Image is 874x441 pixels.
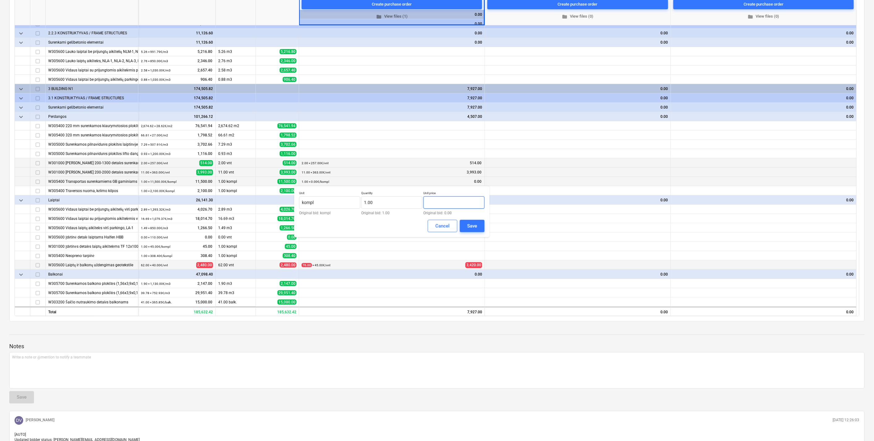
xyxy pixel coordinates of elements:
[202,244,213,249] span: 45.00
[278,216,296,221] span: 18,014.70
[302,84,482,93] div: 7,927.00
[48,251,136,260] div: W305400 Neopreno tarpinė
[9,343,865,350] p: Notes
[216,149,256,158] div: 0.93 m3
[280,263,296,268] span: 2,480.00
[48,149,136,158] div: W305000 Surenkamos pilnavidurės plokštės lifto dangčiui
[48,140,136,149] div: W305000 Surenkamos pilnavidurės plokštės laiptinėje
[487,84,668,93] div: 0.00
[141,208,171,211] small: 2.89 × 1,393.32€ / m3
[48,93,136,102] div: 3.1 KONSTRUKTYVAS / FRAME STRUCTURES
[204,235,213,240] span: 0.00
[141,38,213,47] div: 11,126.60
[197,207,213,212] span: 4,026.70
[466,170,482,175] span: 3,993.00
[302,270,482,279] div: 0.00
[48,66,136,75] div: W305600 Vidaus laiptai su prijungtomis aikštelėmis parkinge, NLM-7, NLM-8
[141,195,213,205] div: 26,141.30
[141,59,168,63] small: 2.76 × 850.00€ / m3
[302,180,329,183] small: 1.00 × 0.00€ / kompl
[280,151,296,156] span: 1,116.00
[423,211,485,215] p: Original bid: 0.00
[17,113,25,121] span: keyboard_arrow_down
[141,143,168,146] small: 7.29 × 507.91€ / m3
[278,179,296,184] span: 11,500.00
[17,95,25,102] span: keyboard_arrow_down
[216,158,256,168] div: 2.00 vnt
[372,1,412,8] div: Create purchase order
[473,179,482,184] span: 0.00
[744,1,784,8] div: Create purchase order
[141,189,175,193] small: 1.00 × 2,100.00€ / kompl
[141,263,168,267] small: 62.00 × 40.00€ / vnt
[17,30,25,37] span: keyboard_arrow_down
[141,270,213,279] div: 47,098.40
[280,188,296,193] span: 2,100.00
[141,282,171,285] small: 1.90 × 1,130.00€ / m3
[48,177,136,186] div: W305400 Transportas surenkamiems GB gaminiams
[48,270,136,279] div: Balkonai
[48,131,136,139] div: W305400 320 mm surenkamos kiaurymėtosios plokštės skaičiuojant Neto kiekį
[280,133,296,138] span: 1,798.52
[216,251,256,260] div: 1.00 kompl
[48,186,136,195] div: W305400 Traversos nuoma, kėlimo kilpos
[487,195,668,205] div: 0.00
[216,131,256,140] div: 66.61 m2
[197,151,213,156] span: 1,116.00
[280,170,296,175] span: 3,993.00
[843,411,874,441] div: Chat Widget
[141,301,172,304] small: 41.00 × 365.85€ / balk.
[196,169,213,175] span: 3,993.00
[200,253,213,259] span: 308.40
[216,214,256,223] div: 16.69 m3
[141,171,170,174] small: 11.00 × 363.00€ / vnt
[195,290,213,296] span: 29,951.40
[195,123,213,129] span: 76,541.94
[48,195,136,204] div: Laiptai
[558,1,598,8] div: Create purchase order
[673,12,854,21] button: View files (0)
[283,253,296,258] span: 308.40
[216,279,256,288] div: 1.90 m3
[833,418,859,423] p: [DATE] 12:26:03
[216,121,256,131] div: 2,674.62 m2
[302,93,482,103] div: 7,927.00
[141,134,168,137] small: 66.61 × 27.00€ / m2
[490,13,666,20] span: View files (0)
[280,207,296,212] span: 4,026.70
[361,191,422,196] p: Quantity
[673,84,854,93] div: 0.00
[48,56,136,65] div: W305600 Lauko laiptų aikštelės, NLA-1, NLA-2, NLA-3, NLA-4
[487,112,668,121] div: 0.00
[487,103,668,112] div: 0.00
[138,307,216,316] div: 185,632.42
[283,161,296,165] span: 514.00
[487,38,668,47] div: 0.00
[141,291,170,295] small: 39.78 × 752.93€ / m3
[216,298,256,307] div: 41.00 balk.
[197,133,213,138] span: 1,798.52
[141,254,172,258] small: 1.00 × 308.40€ / kompl
[673,28,854,38] div: 0.00
[48,75,136,84] div: W305600 Vidaus laiptai be prijungtų aikštelių parkinge, NLM-9
[141,93,213,103] div: 174,505.82
[487,270,668,279] div: 0.00
[141,112,213,121] div: 101,266.12
[48,298,136,306] div: W303200 Šalčio nutraukimo detalės balkonams
[216,205,256,214] div: 2.89 m3
[216,47,256,56] div: 5.26 m3
[197,68,213,73] span: 2,657.40
[673,270,854,279] div: 0.00
[195,179,213,184] span: 11,500.00
[748,14,753,19] span: folder
[673,195,854,205] div: 0.00
[302,161,329,165] small: 2.00 × 257.00€ / vnt
[283,77,296,82] span: 906.40
[280,142,296,147] span: 3,702.66
[196,262,213,268] span: 2,480.00
[48,103,136,112] div: Surenkami gelžbetonio elementai
[376,14,382,19] span: folder
[48,158,136,167] div: W301000 Peikko Petra 200-1300 detalės surenkamoms perdangoms
[48,279,136,288] div: W305700 Surenkamos balkono plokštės (1,56x3,9x0,16) BP-01
[197,188,213,194] span: 2,100.00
